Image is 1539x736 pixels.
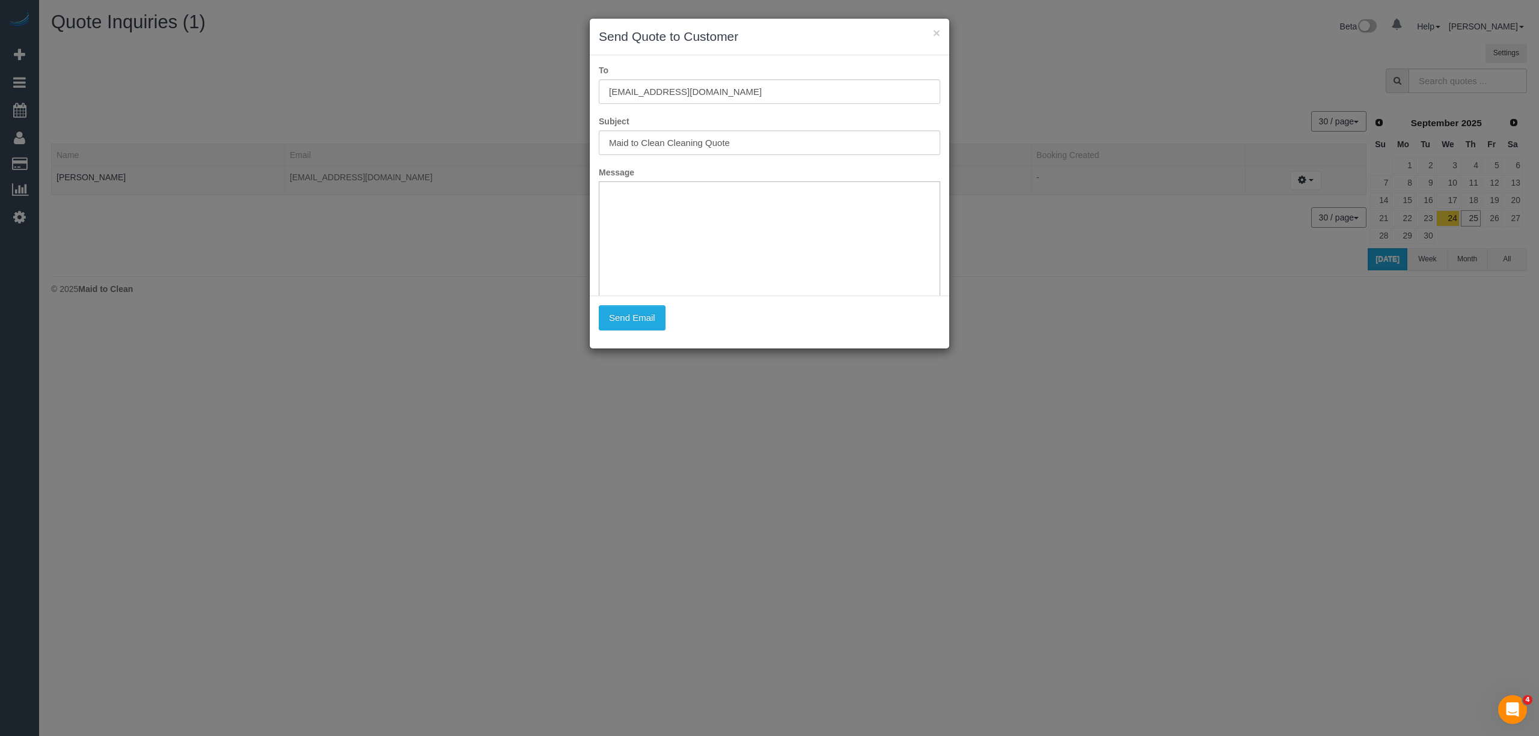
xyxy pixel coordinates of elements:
[590,64,949,76] label: To
[599,130,940,155] input: Subject
[599,305,665,330] button: Send Email
[599,79,940,104] input: To
[599,182,940,370] iframe: Rich Text Editor, editor1
[1523,695,1532,705] span: 4
[933,26,940,39] button: ×
[599,28,940,46] h3: Send Quote to Customer
[1498,695,1527,724] iframe: Intercom live chat
[590,166,949,178] label: Message
[590,115,949,127] label: Subject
